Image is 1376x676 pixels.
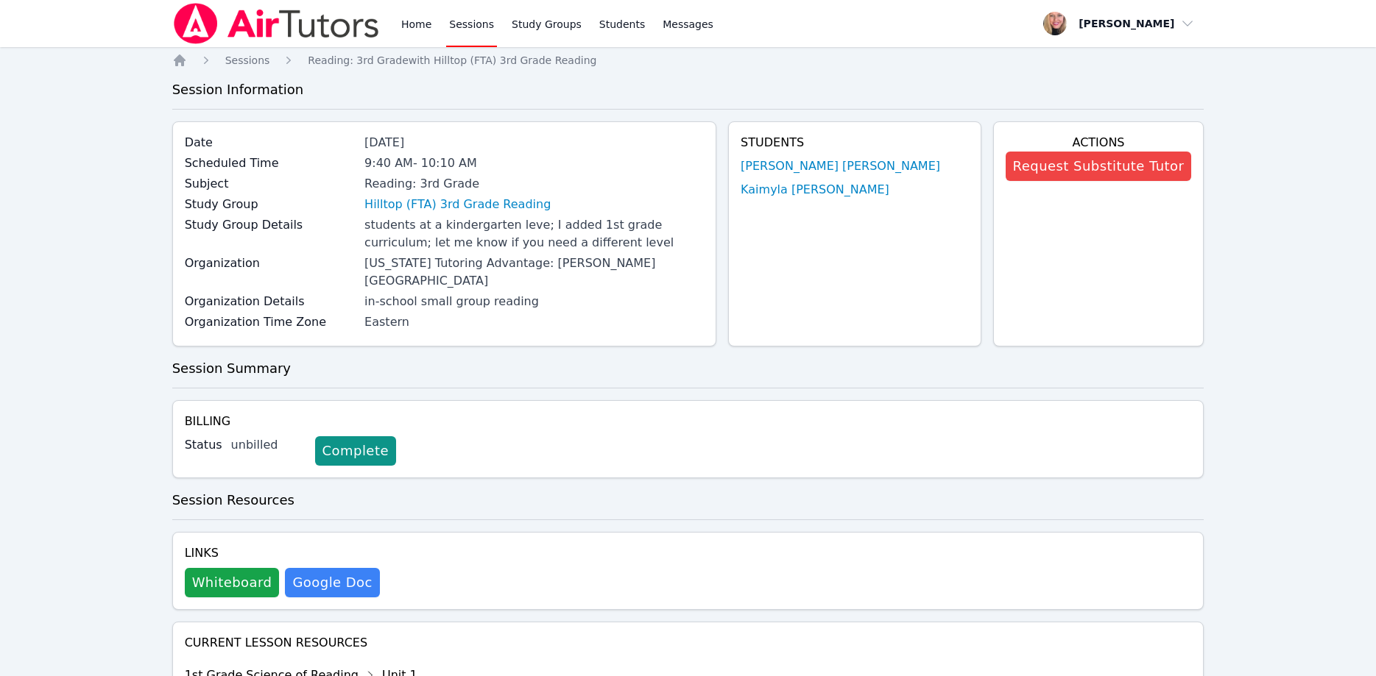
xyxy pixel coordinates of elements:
label: Organization Time Zone [185,313,356,331]
div: Eastern [364,313,704,331]
a: Kaimyla [PERSON_NAME] [741,181,889,199]
label: Organization [185,255,356,272]
h4: Actions [1006,134,1192,152]
button: Request Substitute Tutor [1006,152,1192,181]
h3: Session Information [172,79,1204,100]
a: Reading: 3rd Gradewith Hilltop (FTA) 3rd Grade Reading [308,53,596,68]
span: Reading: 3rd Grade with Hilltop (FTA) 3rd Grade Reading [308,54,596,66]
img: Air Tutors [172,3,381,44]
h4: Students [741,134,969,152]
label: Organization Details [185,293,356,310]
h4: Billing [185,413,1192,430]
div: students at a kindergarten leve; I added 1st grade curriculum; let me know if you need a differen... [364,216,704,252]
label: Study Group Details [185,216,356,234]
nav: Breadcrumb [172,53,1204,68]
a: Google Doc [285,568,379,597]
label: Date [185,134,356,152]
a: Sessions [225,53,270,68]
div: in-school small group reading [364,293,704,310]
h4: Current Lesson Resources [185,634,1192,652]
a: [PERSON_NAME] [PERSON_NAME] [741,157,940,175]
a: Hilltop (FTA) 3rd Grade Reading [364,196,551,213]
div: unbilled [231,436,303,454]
div: 9:40 AM - 10:10 AM [364,154,704,172]
h3: Session Summary [172,358,1204,379]
label: Subject [185,175,356,193]
div: Reading: 3rd Grade [364,175,704,193]
a: Complete [315,436,396,466]
label: Status [185,436,222,454]
button: Whiteboard [185,568,280,597]
span: Sessions [225,54,270,66]
div: [US_STATE] Tutoring Advantage: [PERSON_NAME][GEOGRAPHIC_DATA] [364,255,704,290]
label: Scheduled Time [185,154,356,172]
label: Study Group [185,196,356,213]
span: Messages [663,17,713,32]
h4: Links [185,544,380,562]
div: [DATE] [364,134,704,152]
h3: Session Resources [172,490,1204,510]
